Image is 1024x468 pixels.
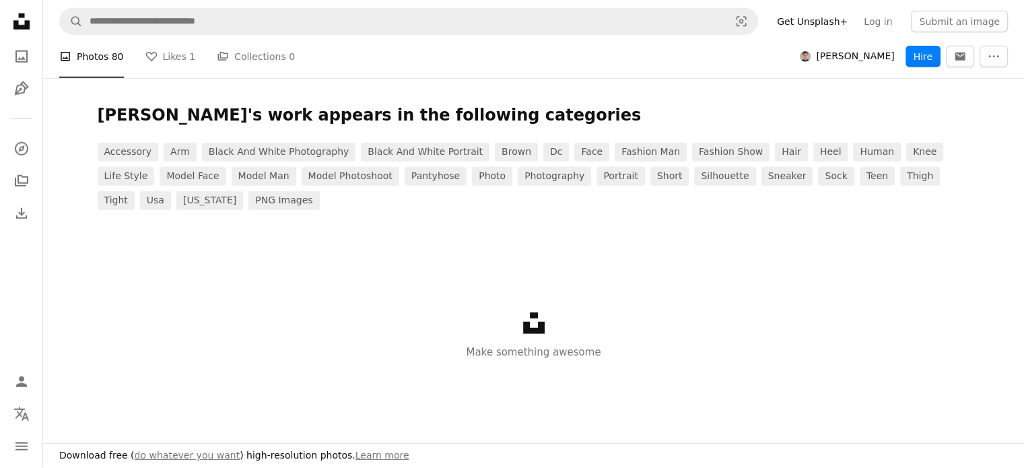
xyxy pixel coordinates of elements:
a: dc [543,143,569,162]
a: Log in / Sign up [8,368,35,395]
a: arm [164,143,197,162]
button: Submit an image [911,11,1008,32]
a: accessory [98,143,159,162]
a: PNG images [248,191,319,210]
a: usa [140,191,171,210]
p: [PERSON_NAME]'s work appears in the following categories [98,105,970,127]
a: fashion show [692,143,770,162]
a: black and white photography [202,143,355,162]
button: Search Unsplash [60,9,83,34]
button: Menu [8,433,35,460]
a: Explore [8,135,35,162]
a: silhouette [694,167,755,186]
a: black and white portrait [361,143,489,162]
a: Download History [8,200,35,227]
a: heel [813,143,848,162]
a: photo [472,167,512,186]
a: photography [518,167,591,186]
span: 0 [289,49,295,64]
button: Language [8,401,35,428]
a: model face [160,167,226,186]
a: pantyhose [405,167,467,186]
a: human [853,143,901,162]
a: do whatever you want [135,450,240,461]
button: Message otabek [946,46,974,67]
a: tight [98,191,135,210]
a: Log in [856,11,900,32]
a: model man [232,167,296,186]
a: sneaker [761,167,813,186]
a: face [574,143,609,162]
button: Hire [906,46,941,67]
a: Get Unsplash+ [769,11,856,32]
span: [PERSON_NAME] [816,50,894,63]
a: brown [495,143,538,162]
a: Photos [8,43,35,70]
form: Find visuals sitewide [59,8,758,35]
a: portrait [596,167,644,186]
a: knee [906,143,943,162]
a: Collections [8,168,35,195]
a: model photoshoot [302,167,399,186]
img: Avatar of user otabek xatipov [800,51,811,62]
a: thigh [900,167,940,186]
a: hair [775,143,808,162]
a: fashion man [615,143,687,162]
a: Home — Unsplash [8,8,35,38]
a: Likes 1 [145,35,196,78]
a: short [650,167,689,186]
a: [US_STATE] [176,191,243,210]
h3: Download free ( ) high-resolution photos. [59,449,409,463]
button: Visual search [725,9,757,34]
a: teen [860,167,895,186]
p: Make something awesome [43,344,1024,360]
a: Learn more [355,450,409,461]
a: life style [98,167,155,186]
a: Illustrations [8,75,35,102]
span: 1 [189,49,195,64]
a: Collections 0 [217,35,295,78]
button: More Actions [980,46,1008,67]
a: sock [818,167,854,186]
